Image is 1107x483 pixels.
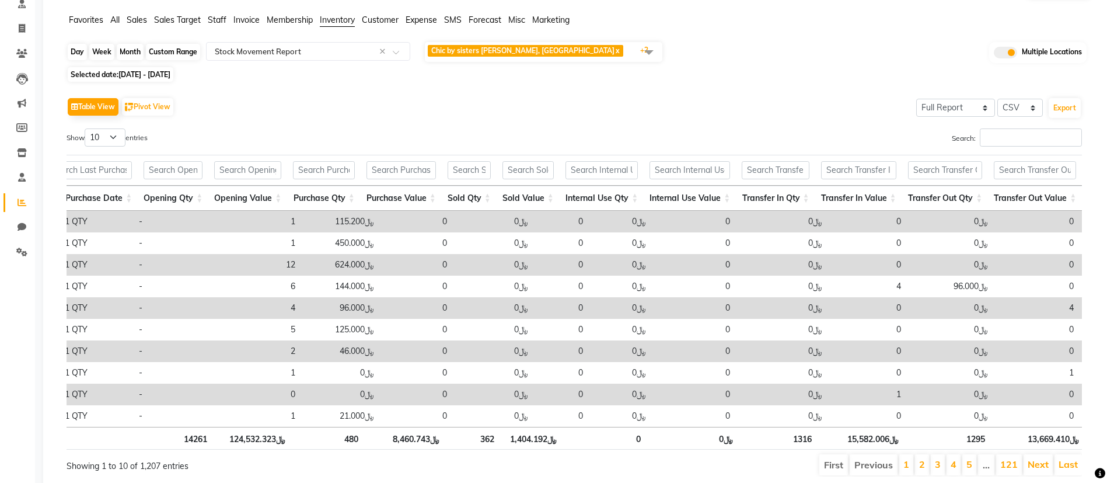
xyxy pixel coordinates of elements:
[301,232,380,254] td: ﷼450.000
[994,384,1080,405] td: 0
[208,15,226,25] span: Staff
[118,70,170,79] span: [DATE] - [DATE]
[736,405,828,427] td: ﷼0
[133,211,231,232] td: -
[154,15,201,25] span: Sales Target
[994,362,1080,384] td: 1
[828,232,907,254] td: 0
[563,427,647,450] th: 0
[59,297,133,319] td: 1 QTY
[828,405,907,427] td: 0
[980,128,1082,147] input: Search:
[828,297,907,319] td: 0
[301,340,380,362] td: ﷼46.000
[907,384,994,405] td: ﷼0
[133,362,231,384] td: -
[994,297,1080,319] td: 4
[508,15,525,25] span: Misc
[59,384,133,405] td: 1 QTY
[534,405,589,427] td: 0
[736,340,828,362] td: ﷼0
[146,44,200,60] div: Custom Range
[534,319,589,340] td: 0
[560,186,644,211] th: Internal Use Qty: activate to sort column ascending
[85,128,125,147] select: Showentries
[589,232,652,254] td: ﷼0
[110,15,120,25] span: All
[138,186,208,211] th: Opening Qty: activate to sort column ascending
[231,362,301,384] td: 1
[380,405,453,427] td: 0
[902,186,989,211] th: Transfer Out Qty: activate to sort column ascending
[994,319,1080,340] td: 0
[534,384,589,405] td: 0
[994,254,1080,276] td: 0
[133,232,231,254] td: -
[736,319,828,340] td: ﷼0
[828,211,907,232] td: 0
[500,427,563,450] th: ﷼1,404.192
[68,67,173,82] span: Selected date:
[1059,458,1078,470] a: Last
[448,161,491,179] input: Search Sold Qty
[69,15,103,25] span: Favorites
[379,46,389,58] span: Clear all
[994,211,1080,232] td: 0
[133,405,231,427] td: -
[453,405,534,427] td: ﷼0
[364,427,445,450] th: ﷼8,460.743
[445,427,500,450] th: 362
[361,186,442,211] th: Purchase Value: activate to sort column ascending
[231,276,301,297] td: 6
[301,384,380,405] td: ﷼0
[994,405,1080,427] td: 0
[534,211,589,232] td: 0
[589,276,652,297] td: ﷼0
[589,405,652,427] td: ﷼0
[231,340,301,362] td: 2
[231,254,301,276] td: 12
[208,186,287,211] th: Opening Value: activate to sort column ascending
[736,232,828,254] td: ﷼0
[589,362,652,384] td: ﷼0
[133,384,231,405] td: -
[453,384,534,405] td: ﷼0
[1049,98,1081,118] button: Export
[59,362,133,384] td: 1 QTY
[59,319,133,340] td: 1 QTY
[736,297,828,319] td: ﷼0
[40,186,138,211] th: Last Purchase Date: activate to sort column ascending
[742,161,809,179] input: Search Transfer In Qty
[907,254,994,276] td: ﷼0
[828,384,907,405] td: 1
[453,362,534,384] td: ﷼0
[565,161,638,179] input: Search Internal Use Qty
[534,232,589,254] td: 0
[453,254,534,276] td: ﷼0
[994,161,1076,179] input: Search Transfer Out Value
[991,427,1085,450] th: ﷼13,669.410
[828,340,907,362] td: 0
[994,232,1080,254] td: 0
[133,340,231,362] td: -
[532,15,570,25] span: Marketing
[213,427,291,450] th: ﷼124,532.323
[988,186,1082,211] th: Transfer Out Value: activate to sort column ascending
[406,15,437,25] span: Expense
[907,362,994,384] td: ﷼0
[366,161,436,179] input: Search Purchase Value
[1022,47,1082,58] span: Multiple Locations
[1000,458,1018,470] a: 121
[903,458,909,470] a: 1
[380,384,453,405] td: 0
[502,161,554,179] input: Search Sold Value
[907,276,994,297] td: ﷼96.000
[652,211,736,232] td: 0
[644,186,736,211] th: Internal Use Value: activate to sort column ascending
[267,15,313,25] span: Membership
[301,319,380,340] td: ﷼125.000
[994,340,1080,362] td: 0
[497,186,560,211] th: Sold Value: activate to sort column ascending
[453,276,534,297] td: ﷼0
[89,44,114,60] div: Week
